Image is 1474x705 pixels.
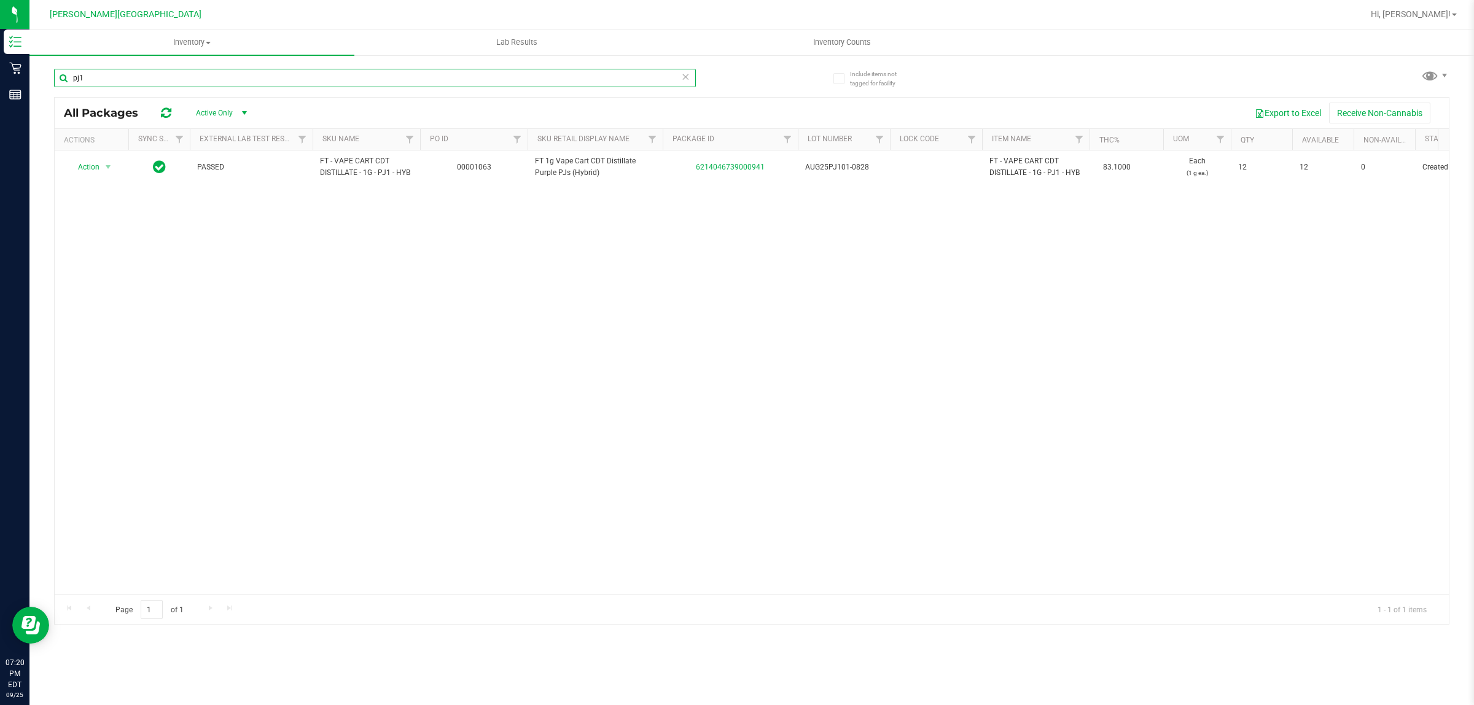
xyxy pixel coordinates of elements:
[962,129,982,150] a: Filter
[29,37,354,48] span: Inventory
[29,29,354,55] a: Inventory
[9,36,21,48] inline-svg: Inventory
[12,607,49,644] iframe: Resource center
[320,155,413,179] span: FT - VAPE CART CDT DISTILLATE - 1G - PJ1 - HYB
[679,29,1004,55] a: Inventory Counts
[1069,129,1090,150] a: Filter
[1173,134,1189,143] a: UOM
[850,69,911,88] span: Include items not tagged for facility
[1425,134,1451,143] a: Status
[64,106,150,120] span: All Packages
[805,162,883,173] span: AUG25PJ101-0828
[9,88,21,101] inline-svg: Reports
[537,134,630,143] a: Sku Retail Display Name
[989,155,1082,179] span: FT - VAPE CART CDT DISTILLATE - 1G - PJ1 - HYB
[696,163,765,171] a: 6214046739000941
[1361,162,1408,173] span: 0
[292,129,313,150] a: Filter
[808,134,852,143] a: Lot Number
[1368,600,1437,618] span: 1 - 1 of 1 items
[1211,129,1231,150] a: Filter
[480,37,554,48] span: Lab Results
[50,9,201,20] span: [PERSON_NAME][GEOGRAPHIC_DATA]
[1097,158,1137,176] span: 83.1000
[1238,162,1285,173] span: 12
[681,69,690,85] span: Clear
[6,657,24,690] p: 07:20 PM EDT
[992,134,1031,143] a: Item Name
[642,129,663,150] a: Filter
[141,600,163,619] input: 1
[1302,136,1339,144] a: Available
[67,158,100,176] span: Action
[1171,155,1223,179] span: Each
[9,62,21,74] inline-svg: Retail
[1363,136,1418,144] a: Non-Available
[1300,162,1346,173] span: 12
[1371,9,1451,19] span: Hi, [PERSON_NAME]!
[535,155,655,179] span: FT 1g Vape Cart CDT Distillate Purple PJs (Hybrid)
[6,690,24,699] p: 09/25
[64,136,123,144] div: Actions
[1247,103,1329,123] button: Export to Excel
[1171,167,1223,179] p: (1 g ea.)
[400,129,420,150] a: Filter
[197,162,305,173] span: PASSED
[1241,136,1254,144] a: Qty
[1329,103,1430,123] button: Receive Non-Cannabis
[170,129,190,150] a: Filter
[870,129,890,150] a: Filter
[138,134,185,143] a: Sync Status
[54,69,696,87] input: Search Package ID, Item Name, SKU, Lot or Part Number...
[200,134,296,143] a: External Lab Test Result
[673,134,714,143] a: Package ID
[778,129,798,150] a: Filter
[354,29,679,55] a: Lab Results
[1099,136,1120,144] a: THC%
[105,600,193,619] span: Page of 1
[900,134,939,143] a: Lock Code
[153,158,166,176] span: In Sync
[101,158,116,176] span: select
[322,134,359,143] a: SKU Name
[507,129,528,150] a: Filter
[797,37,887,48] span: Inventory Counts
[430,134,448,143] a: PO ID
[457,163,491,171] a: 00001063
